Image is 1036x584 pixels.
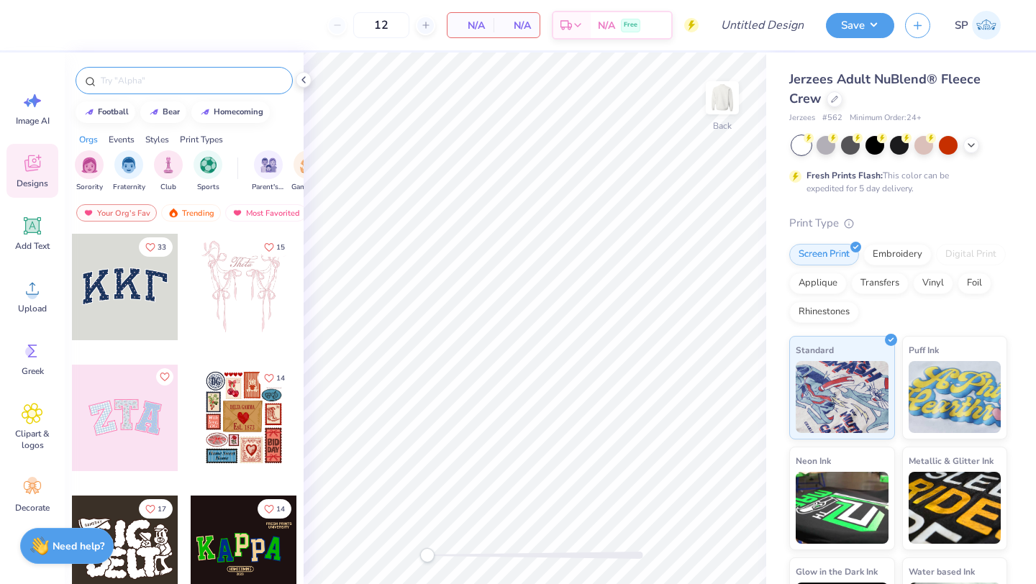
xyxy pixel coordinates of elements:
strong: Need help? [53,539,104,553]
div: Back [713,119,732,132]
span: N/A [456,18,485,33]
span: Glow in the Dark Ink [796,564,878,579]
span: N/A [502,18,531,33]
img: Back [708,83,737,112]
img: Fraternity Image [121,157,137,173]
button: filter button [291,150,324,193]
img: Game Day Image [300,157,317,173]
button: Like [139,499,173,519]
span: Greek [22,365,44,377]
img: trending.gif [168,208,179,218]
div: Print Type [789,215,1007,232]
button: filter button [194,150,222,193]
input: Try "Alpha" [99,73,283,88]
div: Events [109,133,135,146]
span: 15 [276,244,285,251]
div: filter for Sports [194,150,222,193]
img: Neon Ink [796,472,889,544]
span: Fraternity [113,182,145,193]
span: N/A [598,18,615,33]
div: Styles [145,133,169,146]
div: Embroidery [863,244,932,265]
img: Sports Image [200,157,217,173]
span: Clipart & logos [9,428,56,451]
span: Free [624,20,637,30]
span: Upload [18,303,47,314]
button: Save [826,13,894,38]
img: Parent's Weekend Image [260,157,277,173]
span: Parent's Weekend [252,182,285,193]
span: Add Text [15,240,50,252]
button: filter button [252,150,285,193]
span: Jerzees [789,112,815,124]
span: Club [160,182,176,193]
span: Standard [796,342,834,357]
span: Jerzees Adult NuBlend® Fleece Crew [789,70,981,107]
button: filter button [113,150,145,193]
div: Trending [161,204,221,222]
button: Like [258,499,291,519]
span: Sports [197,182,219,193]
div: Rhinestones [789,301,859,323]
button: Like [258,368,291,388]
img: Sorority Image [81,157,98,173]
img: most_fav.gif [232,208,243,218]
button: filter button [75,150,104,193]
span: Game Day [291,182,324,193]
div: Accessibility label [420,548,435,562]
button: homecoming [191,101,270,123]
span: Minimum Order: 24 + [850,112,922,124]
span: Sorority [76,182,103,193]
img: trend_line.gif [148,108,160,117]
div: Orgs [79,133,98,146]
span: 33 [158,244,166,251]
strong: Fresh Prints Flash: [806,170,883,181]
span: Decorate [15,502,50,514]
button: Like [139,237,173,257]
div: Digital Print [936,244,1006,265]
div: Print Types [180,133,223,146]
img: Standard [796,361,889,433]
span: # 562 [822,112,842,124]
button: filter button [154,150,183,193]
button: bear [140,101,186,123]
span: Designs [17,178,48,189]
div: homecoming [214,108,263,116]
span: Water based Ink [909,564,975,579]
span: Image AI [16,115,50,127]
div: Applique [789,273,847,294]
span: Neon Ink [796,453,831,468]
div: bear [163,108,180,116]
a: SP [948,11,1007,40]
span: 17 [158,506,166,513]
span: Metallic & Glitter Ink [909,453,994,468]
button: Like [156,368,173,385]
span: Puff Ink [909,342,939,357]
div: Vinyl [913,273,953,294]
div: Most Favorited [225,204,306,222]
img: Shivani Patel [972,11,1001,40]
span: 14 [276,375,285,382]
img: trend_line.gif [83,108,95,117]
input: – – [353,12,409,38]
span: SP [955,17,968,34]
div: Transfers [851,273,909,294]
img: trend_line.gif [199,108,211,117]
div: filter for Game Day [291,150,324,193]
img: Puff Ink [909,361,1001,433]
img: Metallic & Glitter Ink [909,472,1001,544]
div: football [98,108,129,116]
button: Like [258,237,291,257]
span: 14 [276,506,285,513]
button: football [76,101,135,123]
img: Club Image [160,157,176,173]
div: Foil [958,273,991,294]
div: filter for Parent's Weekend [252,150,285,193]
div: filter for Club [154,150,183,193]
div: filter for Fraternity [113,150,145,193]
img: most_fav.gif [83,208,94,218]
div: Screen Print [789,244,859,265]
div: filter for Sorority [75,150,104,193]
div: Your Org's Fav [76,204,157,222]
div: This color can be expedited for 5 day delivery. [806,169,983,195]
